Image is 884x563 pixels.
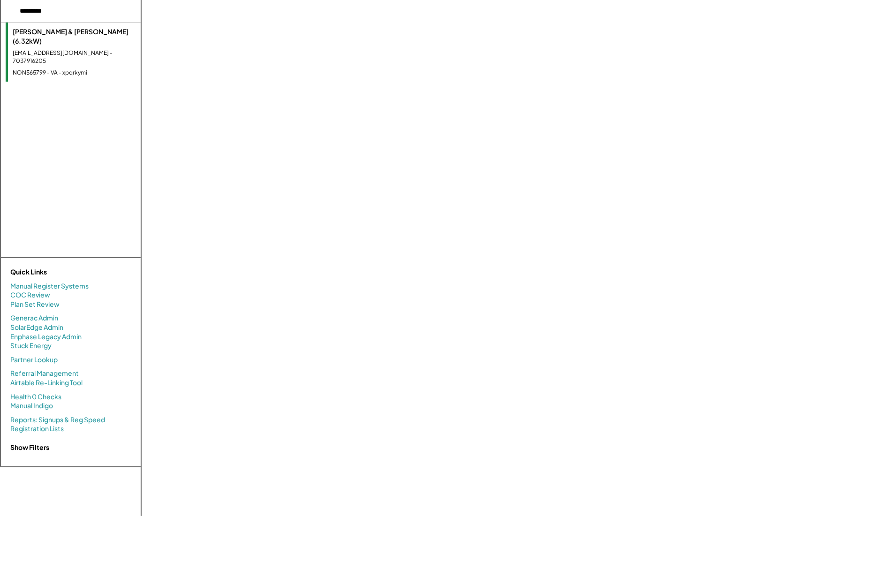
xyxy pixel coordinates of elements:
[10,443,49,451] strong: Show Filters
[10,355,58,365] a: Partner Lookup
[10,313,58,323] a: Generac Admin
[10,378,83,388] a: Airtable Re-Linking Tool
[10,401,53,411] a: Manual Indigo
[10,290,50,300] a: COC Review
[13,69,136,77] div: NON565799 - VA - xpqrkymi
[10,281,89,291] a: Manual Register Systems
[10,332,82,342] a: Enphase Legacy Admin
[10,392,61,402] a: Health 0 Checks
[13,27,136,46] div: [PERSON_NAME] & [PERSON_NAME] (6.32kW)
[10,267,104,277] div: Quick Links
[10,300,60,309] a: Plan Set Review
[10,415,105,425] a: Reports: Signups & Reg Speed
[10,323,63,332] a: SolarEdge Admin
[10,369,79,378] a: Referral Management
[10,424,64,434] a: Registration Lists
[13,49,136,65] div: [EMAIL_ADDRESS][DOMAIN_NAME] - 7037916205
[10,341,52,350] a: Stuck Energy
